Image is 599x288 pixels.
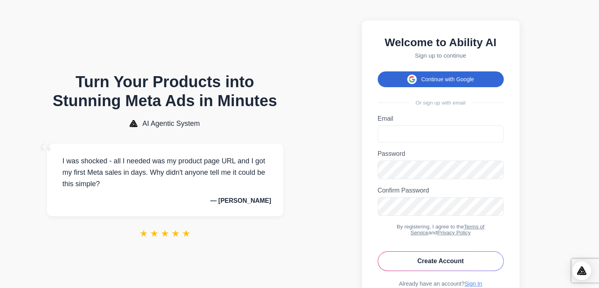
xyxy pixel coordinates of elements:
[378,251,504,271] button: Create Account
[139,228,148,239] span: ★
[182,228,191,239] span: ★
[59,155,271,189] p: I was shocked - all I needed was my product page URL and I got my first Meta sales in days. Why d...
[142,120,200,128] span: AI Agentic System
[39,136,53,172] span: “
[171,228,180,239] span: ★
[572,261,591,280] div: Open Intercom Messenger
[410,224,484,236] a: Terms of Service
[378,36,504,49] h2: Welcome to Ability AI
[150,228,159,239] span: ★
[378,115,504,122] label: Email
[378,100,504,106] div: Or sign up with email
[378,150,504,157] label: Password
[161,228,169,239] span: ★
[378,224,504,236] div: By registering, I agree to the and
[378,52,504,59] p: Sign up to continue
[378,71,504,87] button: Continue with Google
[464,281,482,287] a: Sign In
[130,120,137,127] img: AI Agentic System Logo
[378,187,504,194] label: Confirm Password
[378,281,504,287] div: Already have an account?
[47,72,283,110] h1: Turn Your Products into Stunning Meta Ads in Minutes
[59,197,271,204] p: — [PERSON_NAME]
[437,230,471,236] a: Privacy Policy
